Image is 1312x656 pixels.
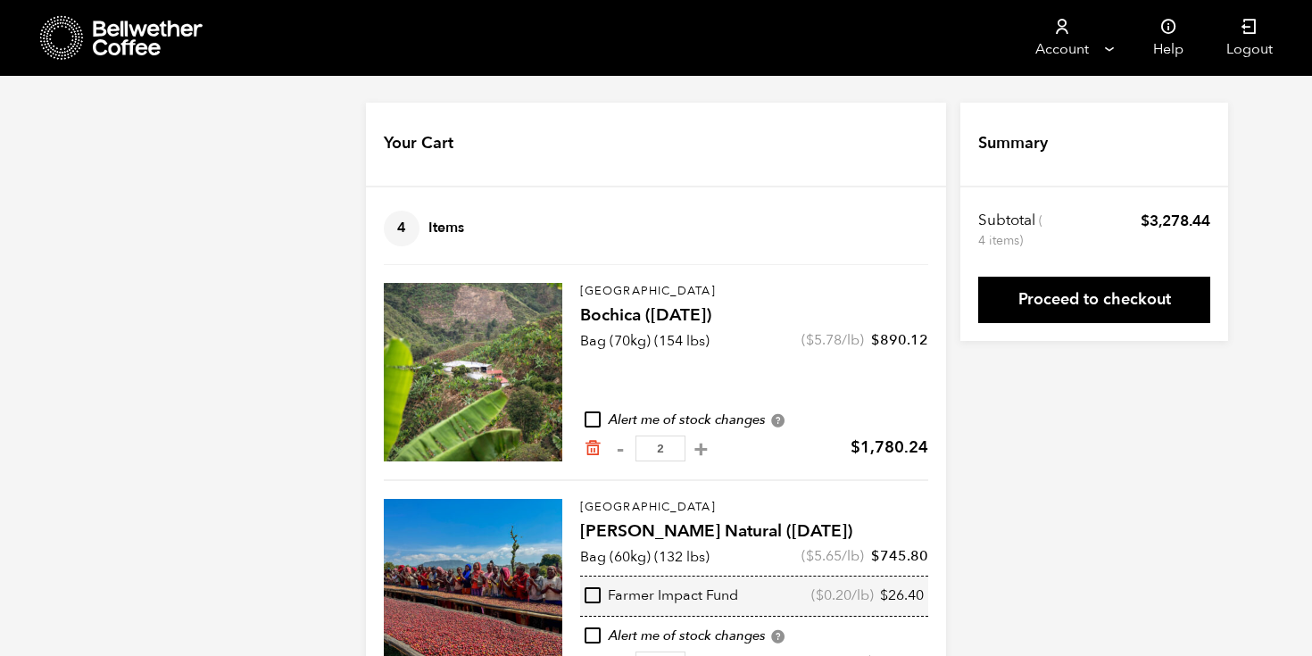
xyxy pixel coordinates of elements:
input: Qty [635,436,685,461]
span: $ [806,546,814,566]
span: $ [871,546,880,566]
h4: Bochica ([DATE]) [580,303,928,328]
div: Alert me of stock changes [580,627,928,646]
span: ( /lb) [801,546,864,566]
p: Bag (70kg) (154 lbs) [580,330,710,352]
bdi: 0.20 [816,585,851,605]
h4: Items [384,211,464,246]
h4: Your Cart [384,132,453,155]
p: Bag (60kg) (132 lbs) [580,546,710,568]
div: Farmer Impact Fund [585,586,738,606]
bdi: 1,780.24 [851,436,928,459]
span: $ [1141,211,1150,231]
span: $ [871,330,880,350]
bdi: 745.80 [871,546,928,566]
h4: [PERSON_NAME] Natural ([DATE]) [580,519,928,544]
bdi: 890.12 [871,330,928,350]
th: Subtotal [978,211,1045,250]
div: Alert me of stock changes [580,411,928,430]
p: [GEOGRAPHIC_DATA] [580,283,928,301]
span: $ [880,585,888,605]
p: [GEOGRAPHIC_DATA] [580,499,928,517]
span: ( /lb) [811,586,874,606]
span: $ [806,330,814,350]
bdi: 26.40 [880,585,924,605]
span: ( /lb) [801,330,864,350]
bdi: 5.65 [806,546,842,566]
button: - [609,440,631,458]
span: $ [816,585,824,605]
bdi: 3,278.44 [1141,211,1210,231]
h4: Summary [978,132,1048,155]
span: $ [851,436,860,459]
a: Remove from cart [584,439,602,458]
button: + [690,440,712,458]
a: Proceed to checkout [978,277,1210,323]
bdi: 5.78 [806,330,842,350]
span: 4 [384,211,419,246]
